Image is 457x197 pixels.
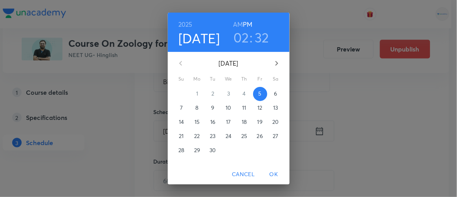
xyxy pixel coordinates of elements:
[195,118,200,126] p: 15
[269,115,283,129] button: 20
[222,75,236,83] span: We
[237,101,251,115] button: 11
[237,129,251,144] button: 25
[233,29,249,46] button: 02
[253,101,267,115] button: 12
[229,167,258,182] button: Cancel
[174,101,189,115] button: 7
[274,90,277,98] p: 6
[190,144,204,158] button: 29
[178,30,220,46] button: [DATE]
[178,146,184,154] p: 28
[237,115,251,129] button: 18
[211,104,214,112] p: 9
[174,144,189,158] button: 28
[190,115,204,129] button: 15
[190,101,204,115] button: 8
[253,87,267,101] button: 5
[206,129,220,144] button: 23
[273,104,278,112] p: 13
[210,118,215,126] p: 16
[206,101,220,115] button: 9
[179,132,184,140] p: 21
[222,101,236,115] button: 10
[257,104,262,112] p: 12
[174,115,189,129] button: 14
[190,129,204,144] button: 22
[241,132,247,140] p: 25
[237,75,251,83] span: Th
[179,118,184,126] p: 14
[269,129,283,144] button: 27
[190,59,267,68] p: [DATE]
[253,129,267,144] button: 26
[194,146,200,154] p: 29
[174,129,189,144] button: 21
[257,132,263,140] p: 26
[261,167,286,182] button: OK
[269,101,283,115] button: 13
[180,104,183,112] p: 7
[226,118,231,126] p: 17
[250,29,253,46] h3: :
[195,104,198,112] p: 8
[253,115,267,129] button: 19
[209,146,216,154] p: 30
[226,104,231,112] p: 10
[206,115,220,129] button: 16
[178,19,193,30] button: 2025
[174,75,189,83] span: Su
[273,132,278,140] p: 27
[190,75,204,83] span: Mo
[232,169,255,179] span: Cancel
[210,132,215,140] p: 23
[257,118,262,126] p: 19
[253,75,267,83] span: Fr
[242,118,247,126] p: 18
[222,129,236,144] button: 24
[272,118,279,126] p: 20
[269,75,283,83] span: Sa
[194,132,200,140] p: 22
[255,29,269,46] button: 32
[258,90,261,98] p: 5
[242,104,246,112] p: 11
[233,19,243,30] button: AM
[243,19,252,30] button: PM
[269,87,283,101] button: 6
[264,169,283,179] span: OK
[206,75,220,83] span: Tu
[226,132,231,140] p: 24
[206,144,220,158] button: 30
[222,115,236,129] button: 17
